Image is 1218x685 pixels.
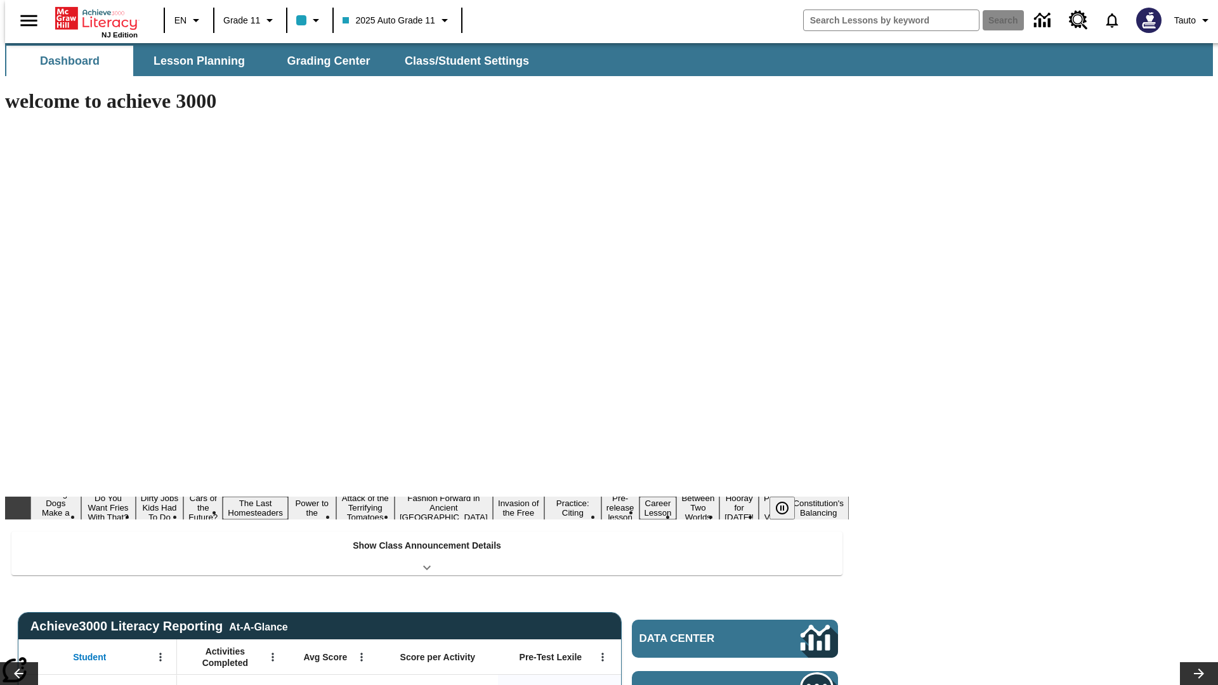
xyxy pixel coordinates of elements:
button: Language: EN, Select a language [169,9,209,32]
div: At-A-Glance [229,619,287,633]
button: Open Menu [593,648,612,667]
button: Slide 2 Do You Want Fries With That? [81,492,136,524]
button: Class: 2025 Auto Grade 11, Select your class [337,9,457,32]
button: Slide 10 Mixed Practice: Citing Evidence [544,487,601,529]
button: Lesson Planning [136,46,263,76]
a: Resource Center, Will open in new tab [1061,3,1096,37]
span: NJ Edition [101,31,138,39]
button: Open Menu [263,648,282,667]
button: Slide 14 Hooray for Constitution Day! [719,492,759,524]
span: Tauto [1174,14,1196,27]
div: Home [55,4,138,39]
button: Profile/Settings [1169,9,1218,32]
div: Show Class Announcement Details [11,532,842,575]
span: Class/Student Settings [405,54,529,68]
span: Avg Score [303,651,347,663]
button: Slide 6 Solar Power to the People [288,487,336,529]
button: Slide 8 Fashion Forward in Ancient Rome [395,492,493,524]
button: Grade: Grade 11, Select a grade [218,9,282,32]
button: Slide 1 Diving Dogs Make a Splash [30,487,81,529]
span: Data Center [639,632,758,645]
button: Slide 4 Cars of the Future? [183,492,223,524]
span: Grade 11 [223,14,260,27]
p: Show Class Announcement Details [353,539,501,552]
span: Achieve3000 Literacy Reporting [30,619,288,634]
span: Dashboard [40,54,100,68]
button: Class/Student Settings [395,46,539,76]
button: Slide 3 Dirty Jobs Kids Had To Do [136,492,184,524]
div: SubNavbar [5,46,540,76]
a: Home [55,6,138,31]
button: Slide 9 The Invasion of the Free CD [493,487,544,529]
button: Open Menu [352,648,371,667]
button: Slide 12 Career Lesson [639,497,677,519]
a: Data Center [632,620,838,658]
h1: welcome to achieve 3000 [5,89,849,113]
button: Open Menu [151,648,170,667]
button: Slide 13 Between Two Worlds [676,492,719,524]
span: EN [174,14,187,27]
button: Slide 7 Attack of the Terrifying Tomatoes [336,492,395,524]
span: Grading Center [287,54,370,68]
a: Data Center [1026,3,1061,38]
div: Pause [769,497,808,519]
button: Slide 11 Pre-release lesson [601,492,639,524]
button: Pause [769,497,795,519]
div: SubNavbar [5,43,1213,76]
button: Dashboard [6,46,133,76]
button: Open side menu [10,2,48,39]
span: Lesson Planning [154,54,245,68]
button: Grading Center [265,46,392,76]
span: Student [73,651,106,663]
a: Notifications [1096,4,1129,37]
img: Avatar [1136,8,1162,33]
input: search field [804,10,979,30]
span: Activities Completed [183,646,267,669]
button: Slide 5 The Last Homesteaders [223,497,288,519]
button: Lesson carousel, Next [1180,662,1218,685]
button: Slide 15 Point of View [759,492,788,524]
button: Slide 16 The Constitution's Balancing Act [788,487,849,529]
span: Pre-Test Lexile [520,651,582,663]
button: Class color is light blue. Change class color [291,9,329,32]
span: Score per Activity [400,651,476,663]
span: 2025 Auto Grade 11 [343,14,435,27]
button: Select a new avatar [1129,4,1169,37]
